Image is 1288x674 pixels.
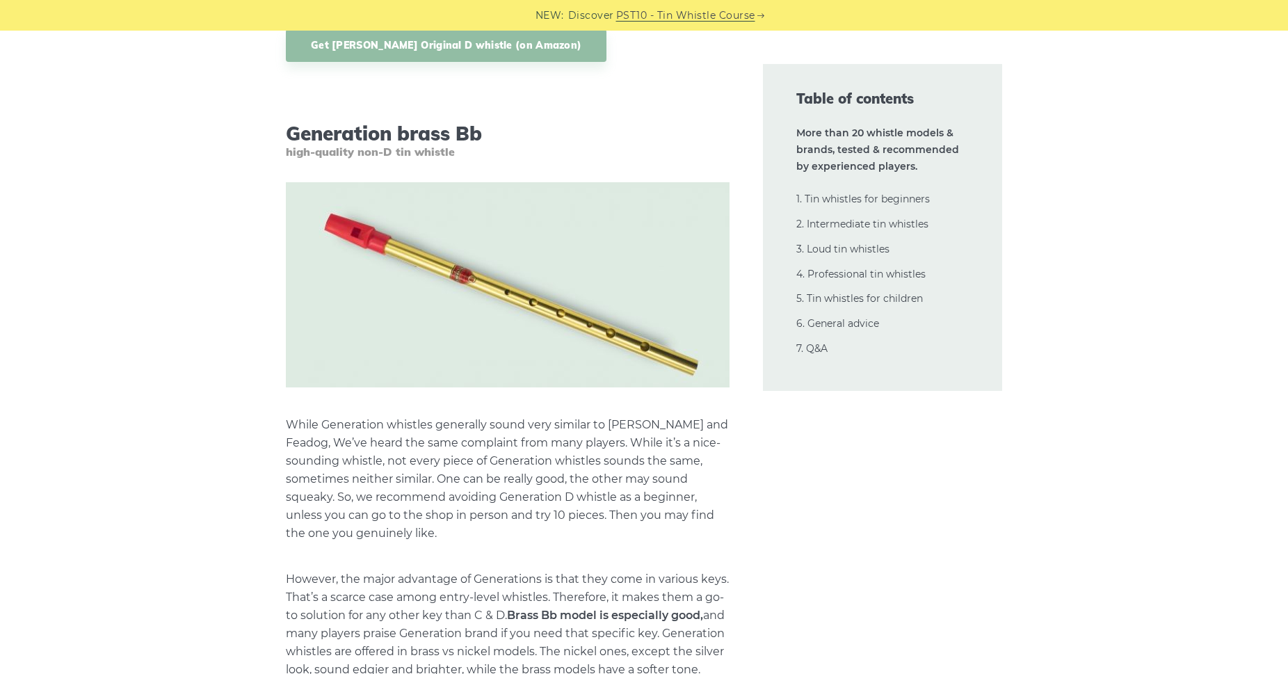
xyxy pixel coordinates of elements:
[796,342,828,355] a: 7. Q&A
[616,8,755,24] a: PST10 - Tin Whistle Course
[536,8,564,24] span: NEW:
[796,317,879,330] a: 6. General advice
[796,193,930,205] a: 1. Tin whistles for beginners
[796,268,926,280] a: 4. Professional tin whistles
[286,145,730,159] span: high-quality non-D tin whistle
[796,218,928,230] a: 2. Intermediate tin whistles
[796,89,969,109] span: Table of contents
[286,182,730,387] img: Generation brass Bb whistle
[796,243,889,255] a: 3. Loud tin whistles
[286,416,730,543] p: While Generation whistles generally sound very similar to [PERSON_NAME] and Feadog, We’ve heard t...
[507,609,703,622] strong: Brass Bb model is especially good,
[286,29,606,62] a: Get [PERSON_NAME] Original D whistle (on Amazon)
[796,292,923,305] a: 5. Tin whistles for children
[796,127,959,172] strong: More than 20 whistle models & brands, tested & recommended by experienced players.
[286,122,730,159] h3: Generation brass Bb
[568,8,614,24] span: Discover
